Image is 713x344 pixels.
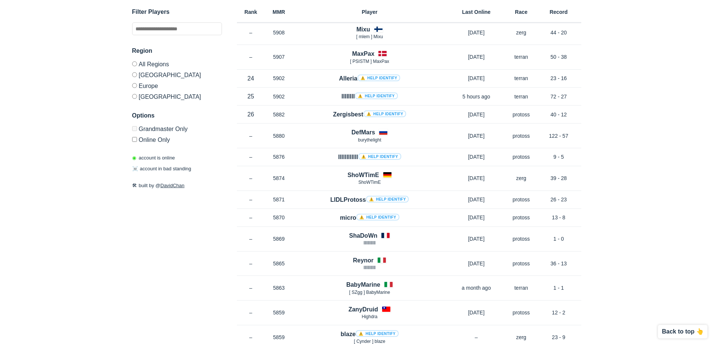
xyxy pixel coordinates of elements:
[265,334,293,341] p: 5859
[132,166,138,172] span: ☠️
[265,196,293,203] p: 5871
[506,214,536,221] p: protoss
[237,334,265,341] p: –
[506,174,536,182] p: zerg
[447,93,506,100] p: 5 hours ago
[132,61,137,66] input: All Regions
[364,265,376,270] span: llllllllllll
[351,128,375,137] h4: DefMars
[132,155,136,161] span: ◉
[506,93,536,100] p: terran
[536,111,581,118] p: 40 - 12
[347,171,379,179] h4: ShoWTimE
[132,137,137,142] input: Online Only
[237,110,265,119] p: 26
[237,235,265,243] p: –
[237,260,265,267] p: –
[265,53,293,61] p: 5907
[237,284,265,292] p: –
[536,214,581,221] p: 13 - 8
[346,280,380,289] h4: BabyMarine
[506,153,536,161] p: protoss
[132,61,222,69] label: All Regions
[447,111,506,118] p: [DATE]
[536,29,581,36] p: 44 - 20
[447,260,506,267] p: [DATE]
[341,92,397,101] h4: IIIIIIII
[357,74,400,81] a: ⚠️ Help identify
[132,134,222,143] label: Only show accounts currently laddering
[506,74,536,82] p: terran
[339,74,400,83] h4: Alleria
[506,9,536,15] h6: Race
[506,196,536,203] p: protoss
[132,94,137,99] input: [GEOGRAPHIC_DATA]
[536,309,581,316] p: 12 - 2
[536,74,581,82] p: 23 - 16
[506,111,536,118] p: protoss
[265,93,293,100] p: 5902
[293,9,447,15] h6: Player
[265,29,293,36] p: 5908
[132,126,222,134] label: Only Show accounts currently in Grandmaster
[132,154,175,162] p: account is online
[506,29,536,36] p: zerg
[506,235,536,243] p: protoss
[355,92,398,99] a: ⚠️ Help identify
[506,284,536,292] p: terran
[506,309,536,316] p: protoss
[356,214,399,220] a: ⚠️ Help identify
[237,29,265,36] p: –
[341,330,399,338] h4: blaze
[447,9,506,15] h6: Last Online
[265,214,293,221] p: 5870
[340,213,399,222] h4: micro
[132,165,191,173] p: account in bad standing
[447,153,506,161] p: [DATE]
[358,180,381,185] span: ShoWTimE
[447,53,506,61] p: [DATE]
[132,72,137,77] input: [GEOGRAPHIC_DATA]
[132,83,137,88] input: Europe
[536,93,581,100] p: 72 - 27
[132,182,222,189] p: built by @
[237,92,265,101] p: 25
[265,153,293,161] p: 5876
[265,9,293,15] h6: MMR
[536,53,581,61] p: 50 - 38
[536,235,581,243] p: 1 - 0
[265,132,293,140] p: 5880
[536,334,581,341] p: 23 - 9
[132,80,222,91] label: Europe
[506,53,536,61] p: terran
[338,153,401,161] h4: IlllllllIlll
[132,126,137,131] input: Grandmaster Only
[536,132,581,140] p: 122 - 57
[447,29,506,36] p: [DATE]
[237,309,265,316] p: –
[132,91,222,100] label: [GEOGRAPHIC_DATA]
[506,132,536,140] p: protoss
[447,214,506,221] p: [DATE]
[662,329,704,335] p: Back to top 👆
[265,284,293,292] p: 5863
[358,137,381,143] span: burythelight
[447,309,506,316] p: [DATE]
[536,9,581,15] h6: Record
[237,132,265,140] p: –
[237,9,265,15] h6: Rank
[366,196,409,203] a: ⚠️ Help identify
[237,196,265,203] p: –
[363,110,406,117] a: ⚠️ Help identify
[349,231,378,240] h4: ShaDoWn
[330,195,409,204] h4: LIDLProtoss
[447,235,506,243] p: [DATE]
[536,284,581,292] p: 1 - 1
[132,111,222,120] h3: Options
[447,196,506,203] p: [DATE]
[132,183,137,188] span: 🛠
[265,260,293,267] p: 5865
[132,69,222,80] label: [GEOGRAPHIC_DATA]
[358,153,401,160] a: ⚠️ Help identify
[349,290,390,295] span: [ SZgg ] BabyMarine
